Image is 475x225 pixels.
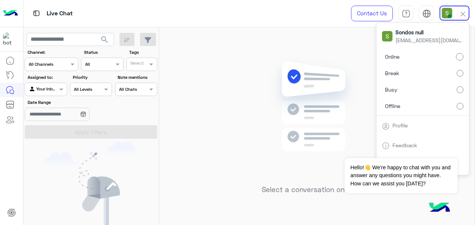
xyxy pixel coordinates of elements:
span: Offline [385,102,400,110]
a: Profile [392,122,408,129]
span: search [100,35,109,44]
span: Break [385,69,399,77]
img: tab [382,123,389,130]
h5: Select a conversation on the left [262,185,372,194]
label: Tags [129,49,156,56]
label: Note mentions [118,74,156,81]
label: Channel: [28,49,78,56]
label: Status [84,49,122,56]
img: tab [32,9,41,18]
div: Select [129,60,144,68]
span: Sondos null [395,28,463,36]
button: Apply Filters [25,125,157,139]
label: Priority [73,74,111,81]
img: tab [402,9,410,18]
img: no messages [263,56,371,180]
input: Offline [457,103,463,110]
span: Online [385,53,400,61]
input: Busy [457,86,463,93]
img: hulul-logo.png [426,195,453,221]
label: Date Range [28,99,111,106]
a: tab [398,6,413,21]
button: search [96,33,114,49]
span: Hello!👋 We're happy to chat with you and answer any questions you might have. How can we assist y... [345,158,457,193]
img: userImage [382,31,392,41]
img: close [459,10,467,18]
label: Assigned to: [28,74,66,81]
input: Online [456,53,463,61]
input: Break [457,70,463,77]
p: Live Chat [47,9,73,19]
img: tab [422,9,431,18]
span: Busy [385,86,397,93]
img: 923305001092802 [3,33,16,46]
span: [EMAIL_ADDRESS][DOMAIN_NAME] [395,36,463,44]
img: userImage [442,8,452,18]
a: Contact Us [351,6,393,21]
img: Logo [3,6,18,21]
